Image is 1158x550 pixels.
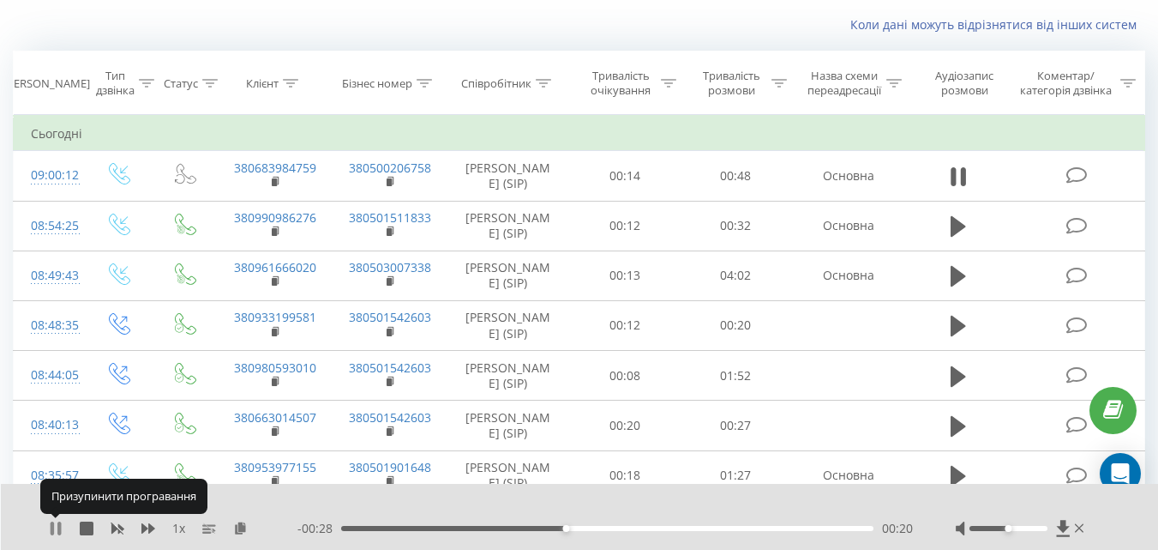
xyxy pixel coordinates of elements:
[297,520,341,537] span: - 00:28
[447,300,570,350] td: [PERSON_NAME] (SIP)
[570,401,681,450] td: 00:20
[349,409,431,426] a: 380501542603
[681,351,791,401] td: 01:52
[570,151,681,201] td: 00:14
[234,209,316,226] a: 380990986276
[696,69,767,98] div: Тривалість розмови
[585,69,657,98] div: Тривалість очікування
[882,520,913,537] span: 00:20
[807,69,882,98] div: Назва схеми переадресації
[681,401,791,450] td: 00:27
[31,408,67,442] div: 08:40:13
[234,309,316,325] a: 380933199581
[31,359,67,392] div: 08:44:05
[791,251,906,300] td: Основна
[447,201,570,251] td: [PERSON_NAME] (SIP)
[791,151,906,201] td: Основна
[570,450,681,500] td: 00:18
[31,259,67,293] div: 08:49:43
[570,251,681,300] td: 00:13
[14,117,1145,151] td: Сьогодні
[349,160,431,176] a: 380500206758
[31,459,67,493] div: 08:35:57
[31,159,67,192] div: 09:00:12
[246,76,279,91] div: Клієнт
[349,459,431,475] a: 380501901648
[570,300,681,350] td: 00:12
[447,450,570,500] td: [PERSON_NAME] (SIP)
[447,151,570,201] td: [PERSON_NAME] (SIP)
[791,450,906,500] td: Основна
[234,409,316,426] a: 380663014507
[681,300,791,350] td: 00:20
[164,76,198,91] div: Статус
[1005,525,1011,532] div: Accessibility label
[921,69,1008,98] div: Аудіозапис розмови
[447,251,570,300] td: [PERSON_NAME] (SIP)
[681,251,791,300] td: 04:02
[447,351,570,401] td: [PERSON_NAME] (SIP)
[681,201,791,251] td: 00:32
[31,309,67,342] div: 08:48:35
[1016,69,1116,98] div: Коментар/категорія дзвінка
[349,259,431,275] a: 380503007338
[3,76,90,91] div: [PERSON_NAME]
[349,209,431,226] a: 380501511833
[234,259,316,275] a: 380961666020
[681,450,791,500] td: 01:27
[342,76,412,91] div: Бізнес номер
[31,209,67,243] div: 08:54:25
[234,459,316,475] a: 380953977155
[349,360,431,376] a: 380501542603
[172,520,185,537] span: 1 x
[1100,453,1141,494] div: Open Intercom Messenger
[349,309,431,325] a: 380501542603
[234,160,316,176] a: 380683984759
[570,351,681,401] td: 00:08
[681,151,791,201] td: 00:48
[447,401,570,450] td: [PERSON_NAME] (SIP)
[563,525,570,532] div: Accessibility label
[40,479,207,513] div: Призупинити програвання
[96,69,135,98] div: Тип дзвінка
[461,76,531,91] div: Співробітник
[791,201,906,251] td: Основна
[850,16,1145,33] a: Коли дані можуть відрізнятися вiд інших систем
[570,201,681,251] td: 00:12
[234,360,316,376] a: 380980593010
